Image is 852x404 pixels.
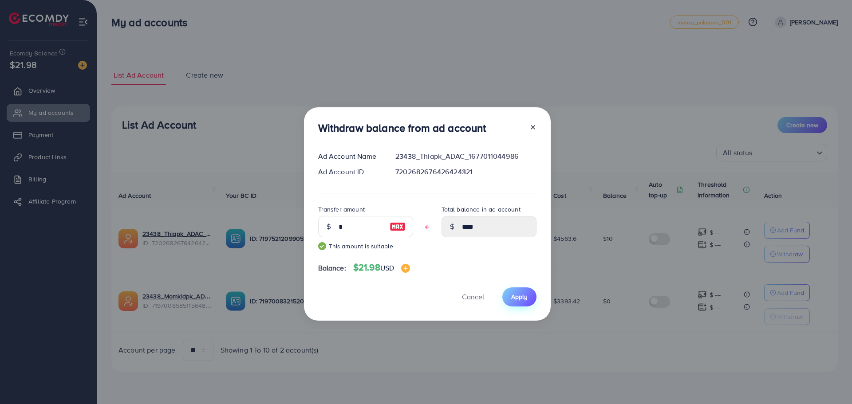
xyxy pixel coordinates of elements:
img: guide [318,242,326,250]
span: Apply [511,292,528,301]
iframe: Chat [814,364,845,397]
small: This amount is suitable [318,242,413,251]
div: Ad Account ID [311,167,389,177]
div: 23438_Thiapk_ADAC_1677011044986 [388,151,543,161]
button: Cancel [451,287,495,306]
span: USD [380,263,394,273]
div: Ad Account Name [311,151,389,161]
div: 7202682676426424321 [388,167,543,177]
label: Total balance in ad account [442,205,521,214]
h3: Withdraw balance from ad account [318,122,486,134]
img: image [390,221,406,232]
button: Apply [502,287,536,306]
img: image [401,264,410,273]
span: Balance: [318,263,346,273]
span: Cancel [462,292,484,302]
h4: $21.98 [353,262,410,273]
label: Transfer amount [318,205,365,214]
